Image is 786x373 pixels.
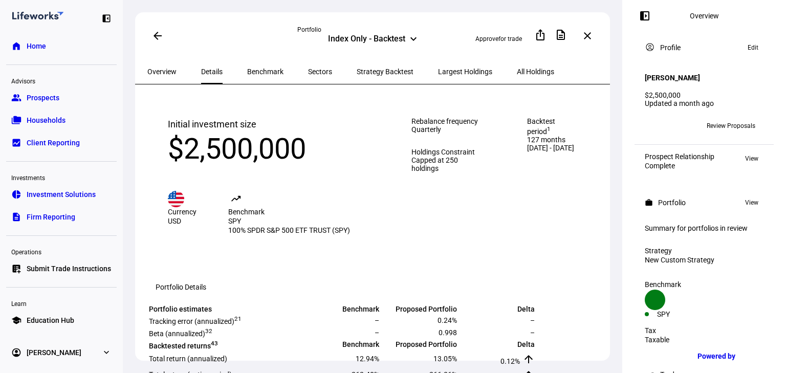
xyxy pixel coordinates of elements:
[527,136,580,144] span: 127 months
[555,29,567,41] mat-icon: description
[745,196,758,209] span: View
[6,110,117,130] a: folder_copyHouseholds
[645,41,763,54] eth-panel-overview-card-header: Profile
[297,26,447,34] div: Portfolio
[698,118,763,134] button: Review Proposals
[6,207,117,227] a: descriptionFirm Reporting
[101,347,112,358] eth-mat-symbol: expand_more
[645,196,763,209] eth-panel-overview-card-header: Portfolio
[303,304,380,314] td: Benchmark
[168,217,181,225] span: USD
[101,13,112,24] eth-mat-symbol: left_panel_close
[692,346,771,365] a: Powered by
[168,131,370,166] div: $2,500,000
[6,184,117,205] a: pie_chartInvestment Solutions
[645,256,763,264] div: New Custom Strategy
[645,247,763,255] div: Strategy
[657,310,704,318] div: SPY
[740,152,763,165] button: View
[740,196,763,209] button: View
[6,244,117,258] div: Operations
[11,315,21,325] eth-mat-symbol: school
[660,43,681,52] div: Profile
[411,148,486,156] span: Holdings Constraint
[228,217,241,225] span: SPY
[475,35,498,42] span: Approve
[11,347,21,358] eth-mat-symbol: account_circle
[149,330,212,338] span: Beta (annualized)
[148,339,302,350] td: Backtested returns
[458,339,535,350] td: Delta
[458,304,535,314] td: Delta
[11,212,21,222] eth-mat-symbol: description
[27,41,46,51] span: Home
[357,68,413,75] span: Strategy Backtest
[645,280,763,289] div: Benchmark
[645,99,763,107] div: Updated a month ago
[381,304,457,314] td: Proposed Portfolio
[433,355,457,363] span: 13.05%
[247,68,283,75] span: Benchmark
[407,33,420,45] mat-icon: keyboard_arrow_down
[517,68,554,75] span: All Holdings
[27,264,111,274] span: Submit Trade Instructions
[645,199,653,207] mat-icon: work
[238,315,242,322] sup: 1
[148,304,302,314] td: Portfolio estimates
[356,355,379,363] span: 12.94%
[308,68,332,75] span: Sectors
[645,326,763,335] div: Tax
[745,152,758,165] span: View
[328,34,405,46] div: Index Only - Backtest
[375,316,379,324] span: –
[211,340,214,347] sup: 4
[303,339,380,350] td: Benchmark
[11,93,21,103] eth-mat-symbol: group
[6,170,117,184] div: Investments
[27,93,59,103] span: Prospects
[530,328,535,337] span: –
[581,30,594,42] mat-icon: close
[214,340,218,347] sup: 3
[500,357,520,365] span: 0.12%
[205,327,209,335] sup: 3
[27,138,80,148] span: Client Reporting
[439,328,457,337] span: 0.998
[11,264,21,274] eth-mat-symbol: list_alt_add
[547,125,551,133] sup: 1
[690,12,719,20] div: Overview
[707,118,755,134] span: Review Proposals
[147,68,177,75] span: Overview
[209,327,212,335] sup: 2
[149,355,227,363] span: Total return (annualized)
[201,68,223,75] span: Details
[27,115,65,125] span: Households
[228,226,350,235] span: 100% SPDR S&P 500 ETF TRUST (SPY)
[11,138,21,148] eth-mat-symbol: bid_landscape
[6,36,117,56] a: homeHome
[522,353,535,365] mat-icon: arrow_upward
[645,91,763,99] div: $2,500,000
[645,152,714,161] div: Prospect Relationship
[748,41,758,54] span: Edit
[527,117,580,136] span: Backtest period
[381,339,457,350] td: Proposed Portfolio
[411,125,441,134] span: Quarterly
[234,315,238,322] sup: 2
[645,336,763,344] div: Taxable
[645,42,655,52] mat-icon: account_circle
[151,30,164,42] mat-icon: arrow_back
[658,199,686,207] div: Portfolio
[645,74,700,82] h4: [PERSON_NAME]
[27,212,75,222] span: Firm Reporting
[411,117,486,125] span: Rebalance frequency
[6,133,117,153] a: bid_landscapeClient Reporting
[228,208,265,216] span: Benchmark
[27,347,81,358] span: [PERSON_NAME]
[149,317,242,325] span: Tracking error (annualized)
[168,117,370,131] div: Initial investment size
[11,115,21,125] eth-mat-symbol: folder_copy
[11,41,21,51] eth-mat-symbol: home
[6,73,117,87] div: Advisors
[27,189,96,200] span: Investment Solutions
